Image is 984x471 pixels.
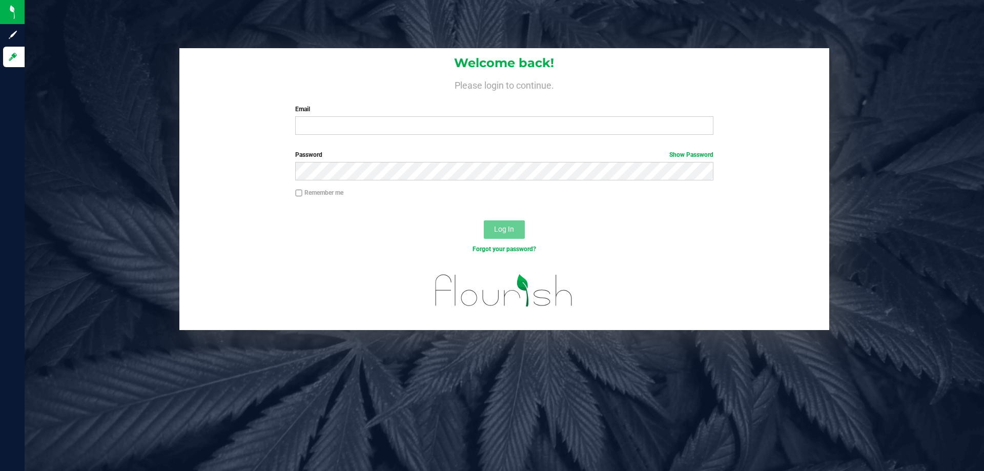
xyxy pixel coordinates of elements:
[423,264,585,317] img: flourish_logo.svg
[494,225,514,233] span: Log In
[8,52,18,62] inline-svg: Log in
[8,30,18,40] inline-svg: Sign up
[295,190,302,197] input: Remember me
[179,56,829,70] h1: Welcome back!
[295,151,322,158] span: Password
[473,245,536,253] a: Forgot your password?
[179,78,829,90] h4: Please login to continue.
[295,188,343,197] label: Remember me
[484,220,525,239] button: Log In
[295,105,713,114] label: Email
[669,151,713,158] a: Show Password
